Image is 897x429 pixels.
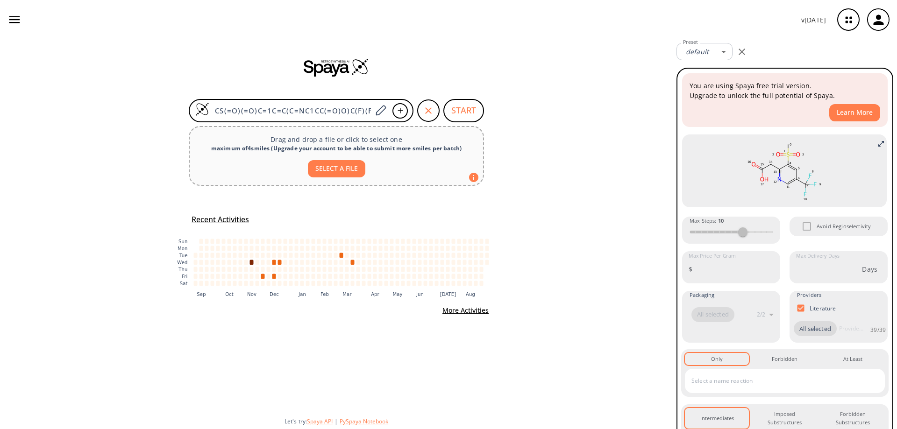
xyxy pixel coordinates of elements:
text: Jun [416,291,424,296]
p: Literature [810,304,836,312]
p: v [DATE] [801,15,826,25]
button: More Activities [439,302,492,319]
text: Fri [182,274,187,279]
button: Forbidden [753,353,817,365]
text: Tue [179,253,188,258]
text: Oct [225,291,234,296]
label: Max Price Per Gram [689,253,736,260]
button: At Least [821,353,885,365]
text: Aug [466,291,475,296]
g: y-axis tick label [177,239,187,286]
text: Dec [270,291,279,296]
text: [DATE] [440,291,456,296]
span: Avoid Regioselectivity [817,222,871,231]
text: Apr [371,291,379,296]
span: Packaging [690,291,714,299]
strong: 10 [718,217,724,224]
div: Forbidden Substructures [828,410,877,427]
span: Max Steps : [690,217,724,225]
text: May [392,291,402,296]
text: Nov [247,291,256,296]
button: Forbidden Substructures [821,408,885,429]
div: Let's try: [285,417,669,425]
span: All selected [691,310,734,319]
button: PySpaya Notebook [340,417,388,425]
text: Wed [177,260,187,265]
button: Intermediates [685,408,749,429]
text: Sun [178,239,187,244]
div: Imposed Substructures [760,410,809,427]
svg: CS(=O)(=O)C=1C=C(C=NC1CC(=O)O)C(F)(F)F [689,138,880,204]
em: default [686,47,709,56]
span: All selected [794,324,837,334]
button: Spaya API [307,417,333,425]
span: Providers [797,291,821,299]
p: 2 / 2 [757,310,765,318]
button: Imposed Substructures [753,408,817,429]
p: You are using Spaya free trial version. Upgrade to unlock the full potential of Spaya. [690,81,880,100]
text: Feb [320,291,329,296]
text: Jan [298,291,306,296]
button: Learn More [829,104,880,121]
button: Only [685,353,749,365]
text: Thu [178,267,187,272]
span: | [333,417,340,425]
div: Intermediates [700,414,734,422]
button: Recent Activities [188,212,253,227]
g: cell [194,239,489,286]
p: Drag and drop a file or click to select one [197,134,476,144]
input: Select a name reaction [689,373,867,388]
img: Logo Spaya [195,102,209,116]
text: Mon [178,246,188,251]
p: Days [862,264,877,274]
button: START [443,99,484,122]
p: $ [689,264,692,274]
div: Only [711,355,723,363]
text: Sat [180,281,188,286]
label: Preset [683,39,698,46]
div: maximum of 4 smiles ( Upgrade your account to be able to submit more smiles per batch ) [197,144,476,153]
input: Provider name [837,321,866,336]
label: Max Delivery Days [796,253,840,260]
h5: Recent Activities [192,215,249,225]
button: SELECT A FILE [308,160,365,177]
text: Sep [197,291,206,296]
div: Forbidden [772,355,797,363]
img: Spaya logo [304,58,369,77]
g: x-axis tick label [197,291,475,296]
div: At Least [843,355,862,363]
p: 39 / 39 [870,326,886,334]
input: Enter SMILES [209,106,372,115]
svg: Full screen [877,140,885,148]
text: Mar [342,291,352,296]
